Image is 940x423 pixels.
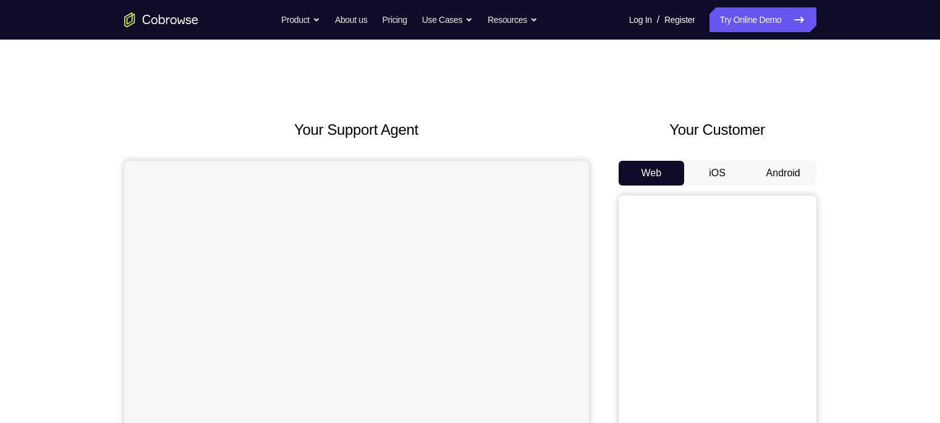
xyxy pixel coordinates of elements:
button: Android [750,161,816,186]
button: Web [619,161,685,186]
button: iOS [684,161,750,186]
h2: Your Support Agent [124,119,589,141]
a: Go to the home page [124,12,198,27]
a: Log In [629,7,652,32]
a: About us [335,7,367,32]
h2: Your Customer [619,119,816,141]
span: / [657,12,659,27]
a: Pricing [382,7,407,32]
button: Resources [488,7,538,32]
button: Use Cases [422,7,473,32]
a: Register [664,7,695,32]
a: Try Online Demo [709,7,816,32]
button: Product [281,7,320,32]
